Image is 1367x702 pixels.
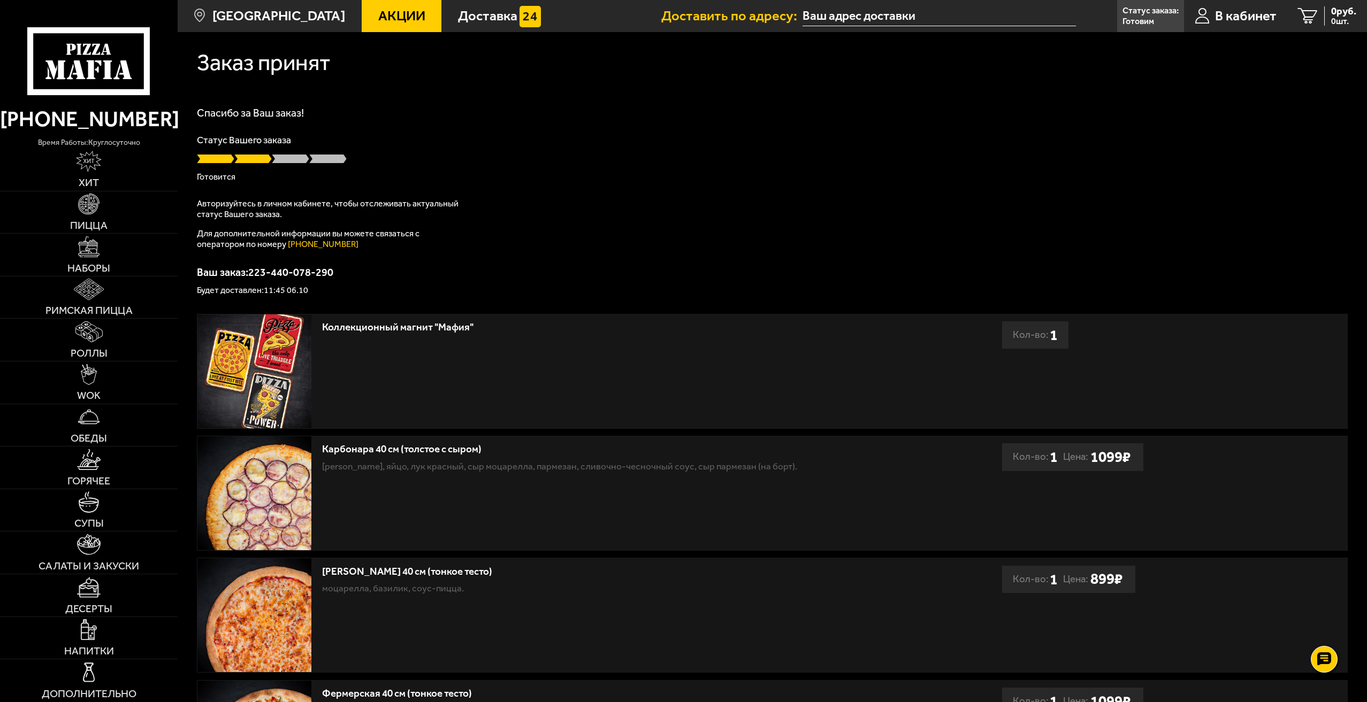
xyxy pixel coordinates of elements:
[67,263,110,274] span: Наборы
[322,459,861,474] p: [PERSON_NAME], яйцо, лук красный, сыр Моцарелла, пармезан, сливочно-чесночный соус, сыр пармезан ...
[212,9,345,23] span: [GEOGRAPHIC_DATA]
[520,6,541,27] img: 15daf4d41897b9f0e9f617042186c801.svg
[1331,6,1356,17] span: 0 руб.
[197,228,464,250] p: Для дополнительной информации вы можете связаться с оператором по номеру
[42,689,136,699] span: Дополнительно
[1063,566,1088,593] span: Цена:
[45,305,133,316] span: Римская пицца
[74,518,104,529] span: Супы
[1050,321,1058,349] b: 1
[1013,443,1058,470] div: Кол-во:
[64,646,114,657] span: Напитки
[197,51,331,74] h1: Заказ принят
[1063,443,1088,470] span: Цена:
[1013,321,1058,349] div: Кол-во:
[1013,566,1058,593] div: Кол-во:
[1215,9,1277,23] span: В кабинет
[378,9,425,23] span: Акции
[322,443,861,456] div: Карбонара 40 см (толстое с сыром)
[197,198,464,220] p: Авторизуйтесь в личном кабинете, чтобы отслеживать актуальный статус Вашего заказа.
[322,688,861,700] div: Фермерская 40 см (тонкое тесто)
[1090,448,1131,466] b: 1099 ₽
[197,135,1348,145] p: Статус Вашего заказа
[79,178,99,188] span: Хит
[1090,570,1122,588] b: 899 ₽
[322,566,861,578] div: [PERSON_NAME] 40 см (тонкое тесто)
[67,476,110,487] span: Горячее
[1331,17,1356,26] span: 0 шт.
[1122,17,1154,26] p: Готовим
[661,9,803,23] span: Доставить по адресу:
[1122,6,1179,15] p: Статус заказа:
[322,321,861,334] div: Коллекционный магнит "Мафия"
[197,267,1348,277] p: Ваш заказ: 223-440-078-290
[70,220,108,231] span: Пицца
[39,561,139,572] span: Салаты и закуски
[803,6,1076,26] input: Ваш адрес доставки
[197,173,1348,181] p: Готовится
[288,239,358,249] a: [PHONE_NUMBER]
[71,348,108,359] span: Роллы
[458,9,517,23] span: Доставка
[197,286,1348,295] p: Будет доставлен: 11:45 06.10
[77,390,101,401] span: WOK
[65,604,112,614] span: Десерты
[322,581,861,596] p: моцарелла, базилик, соус-пицца.
[71,433,107,444] span: Обеды
[197,107,1348,118] h1: Спасибо за Ваш заказ!
[1050,443,1058,470] b: 1
[1050,566,1058,593] b: 1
